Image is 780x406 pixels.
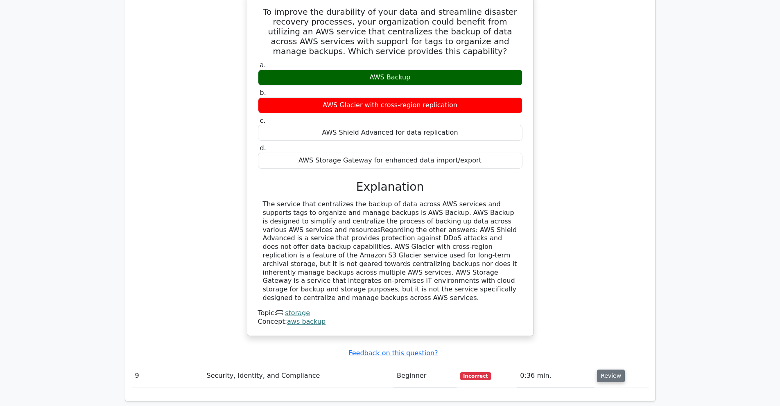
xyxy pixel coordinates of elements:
[263,200,518,302] div: The service that centralizes the backup of data across AWS services and supports tags to organize...
[258,70,522,86] div: AWS Backup
[258,318,522,326] div: Concept:
[258,125,522,141] div: AWS Shield Advanced for data replication
[517,364,594,388] td: 0:36 min.
[258,153,522,169] div: AWS Storage Gateway for enhanced data import/export
[285,309,310,317] a: storage
[203,364,394,388] td: Security, Identity, and Compliance
[460,372,491,380] span: Incorrect
[257,7,523,56] h5: To improve the durability of your data and streamline disaster recovery processes, your organizat...
[260,117,266,124] span: c.
[132,364,203,388] td: 9
[597,370,625,382] button: Review
[260,61,266,69] span: a.
[348,349,438,357] a: Feedback on this question?
[260,89,266,97] span: b.
[287,318,326,325] a: aws backup
[260,144,266,152] span: d.
[258,309,522,318] div: Topic:
[258,97,522,113] div: AWS Glacier with cross-region replication
[393,364,457,388] td: Beginner
[263,180,518,194] h3: Explanation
